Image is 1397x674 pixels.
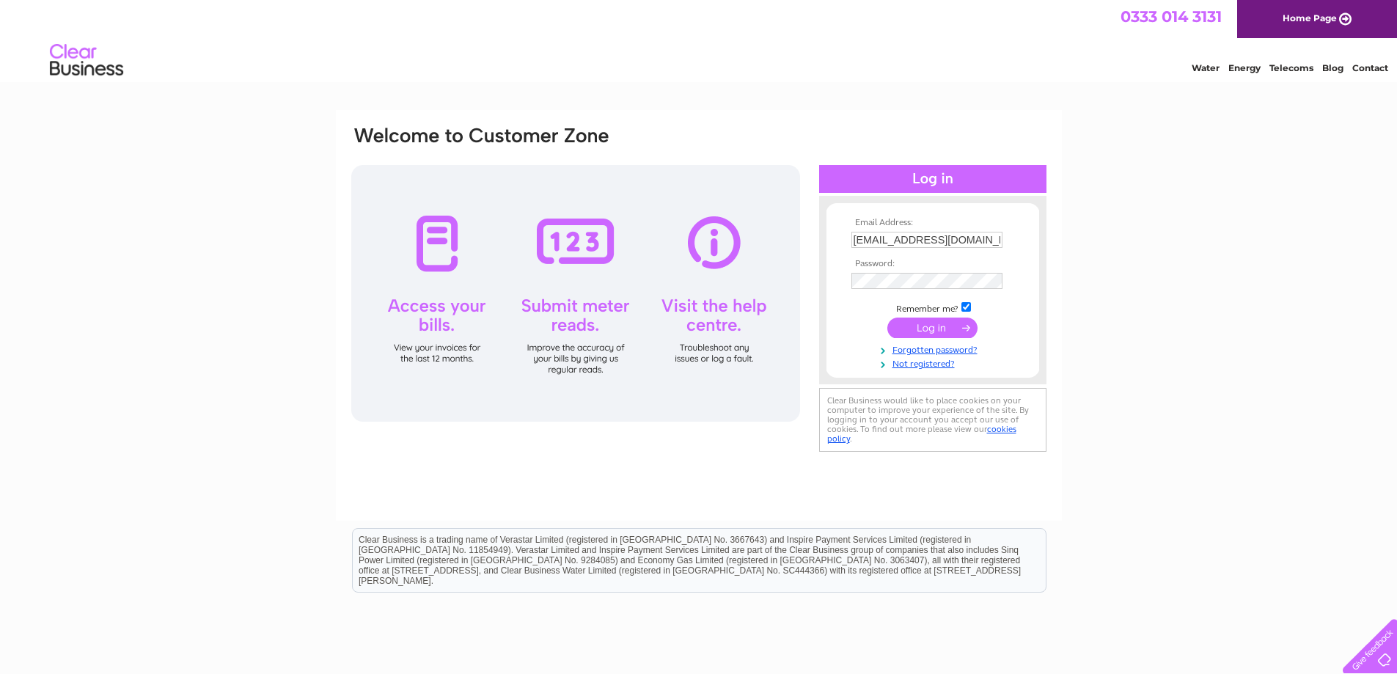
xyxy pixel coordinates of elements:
[848,218,1018,228] th: Email Address:
[1192,62,1220,73] a: Water
[819,388,1046,452] div: Clear Business would like to place cookies on your computer to improve your experience of the sit...
[827,424,1016,444] a: cookies policy
[1121,7,1222,26] a: 0333 014 3131
[848,300,1018,315] td: Remember me?
[1322,62,1343,73] a: Blog
[353,8,1046,71] div: Clear Business is a trading name of Verastar Limited (registered in [GEOGRAPHIC_DATA] No. 3667643...
[851,356,1018,370] a: Not registered?
[49,38,124,83] img: logo.png
[1228,62,1261,73] a: Energy
[1352,62,1388,73] a: Contact
[851,342,1018,356] a: Forgotten password?
[848,259,1018,269] th: Password:
[1269,62,1313,73] a: Telecoms
[887,318,978,338] input: Submit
